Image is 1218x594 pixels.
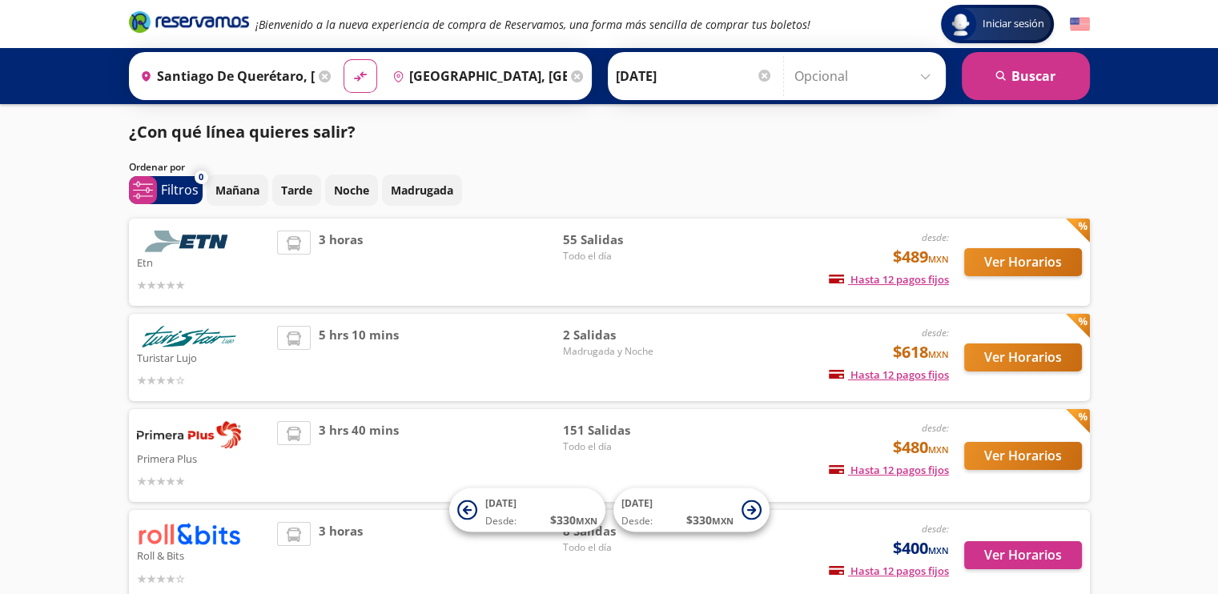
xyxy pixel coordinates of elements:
em: desde: [922,421,949,435]
span: Hasta 12 pagos fijos [829,564,949,578]
small: MXN [928,253,949,265]
span: Desde: [485,514,517,528]
span: 3 horas [319,522,363,587]
button: Buscar [962,52,1090,100]
span: 3 hrs 40 mins [319,421,399,490]
p: Mañana [215,182,259,199]
p: Ordenar por [129,160,185,175]
em: desde: [922,231,949,244]
small: MXN [712,515,734,527]
small: MXN [576,515,597,527]
span: 3 horas [319,231,363,294]
input: Opcional [794,56,938,96]
button: Noche [325,175,378,206]
em: ¡Bienvenido a la nueva experiencia de compra de Reservamos, una forma más sencilla de comprar tus... [255,17,810,32]
span: 5 hrs 10 mins [319,326,399,389]
span: 0 [199,171,203,184]
span: 55 Salidas [563,231,675,249]
p: Madrugada [391,182,453,199]
button: Ver Horarios [964,541,1082,569]
span: Iniciar sesión [976,16,1051,32]
small: MXN [928,544,949,556]
button: Ver Horarios [964,343,1082,371]
p: Filtros [161,180,199,199]
button: English [1070,14,1090,34]
a: Brand Logo [129,10,249,38]
button: Mañana [207,175,268,206]
p: Etn [137,252,270,271]
em: desde: [922,522,949,536]
button: [DATE]Desde:$330MXN [449,488,605,532]
p: Roll & Bits [137,545,270,564]
button: Madrugada [382,175,462,206]
small: MXN [928,443,949,456]
img: Roll & Bits [137,522,241,545]
span: 151 Salidas [563,421,675,439]
p: Tarde [281,182,312,199]
span: $ 330 [686,512,734,528]
span: Todo el día [563,540,675,555]
span: $400 [893,536,949,560]
img: Primera Plus [137,421,241,448]
input: Elegir Fecha [616,56,773,96]
span: $480 [893,435,949,460]
p: Primera Plus [137,448,270,468]
input: Buscar Origen [134,56,315,96]
span: 2 Salidas [563,326,675,344]
i: Brand Logo [129,10,249,34]
span: Hasta 12 pagos fijos [829,272,949,287]
button: 0Filtros [129,176,203,204]
p: Noche [334,182,369,199]
span: [DATE] [485,496,517,510]
span: Madrugada y Noche [563,344,675,359]
em: desde: [922,326,949,339]
p: ¿Con qué línea quieres salir? [129,120,356,144]
span: Todo el día [563,439,675,454]
span: [DATE] [621,496,653,510]
span: Todo el día [563,249,675,263]
button: [DATE]Desde:$330MXN [613,488,770,532]
span: Desde: [621,514,653,528]
span: Hasta 12 pagos fijos [829,367,949,382]
small: MXN [928,348,949,360]
span: $ 330 [550,512,597,528]
span: $618 [893,340,949,364]
button: Ver Horarios [964,248,1082,276]
img: Etn [137,231,241,252]
button: Tarde [272,175,321,206]
span: $489 [893,245,949,269]
p: Turistar Lujo [137,347,270,367]
input: Buscar Destino [386,56,567,96]
button: Ver Horarios [964,442,1082,470]
img: Turistar Lujo [137,326,241,347]
span: Hasta 12 pagos fijos [829,463,949,477]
